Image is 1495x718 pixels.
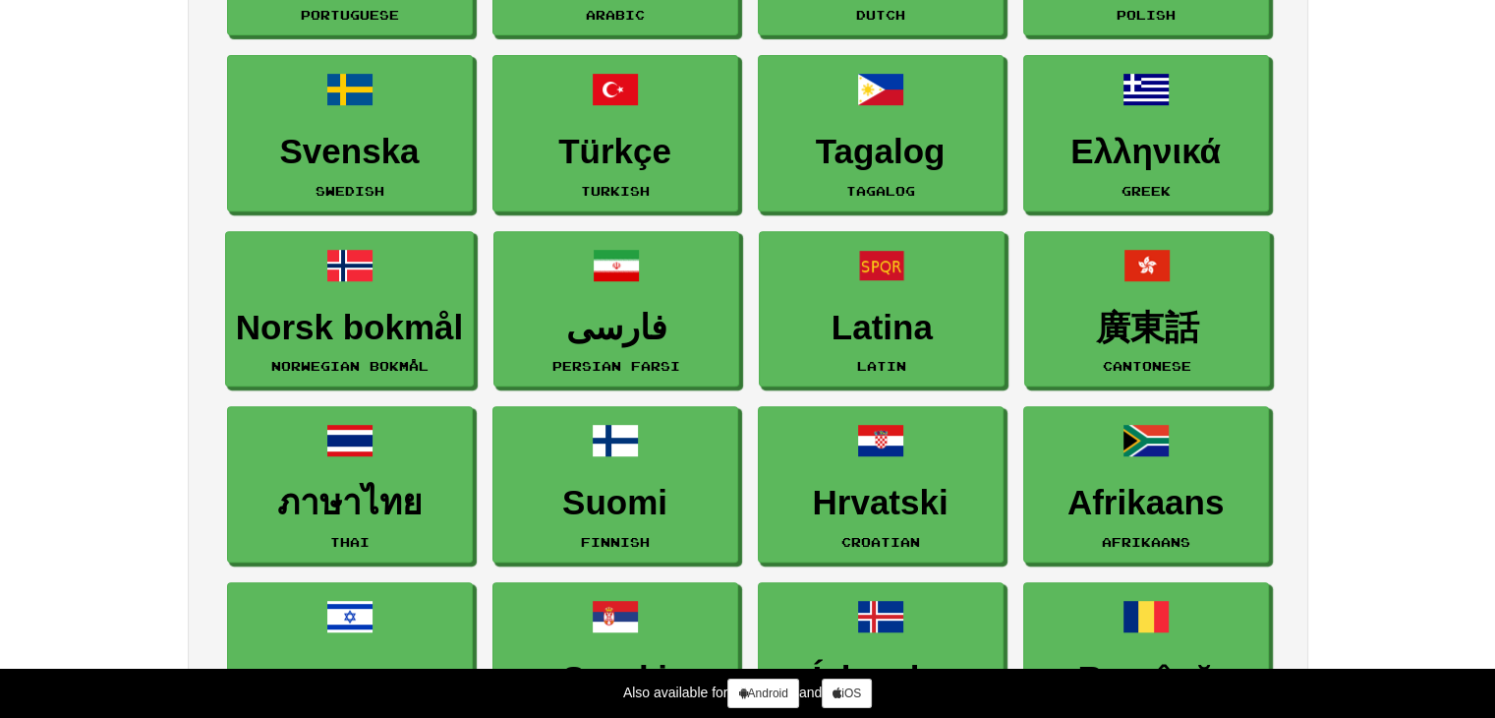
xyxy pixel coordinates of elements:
small: Swedish [316,184,384,198]
small: Cantonese [1103,359,1191,373]
h3: Ελληνικά [1034,133,1258,171]
a: فارسیPersian Farsi [493,231,739,388]
a: SvenskaSwedish [227,55,473,211]
small: Persian Farsi [552,359,680,373]
small: Arabic [586,8,645,22]
a: LatinaLatin [759,231,1005,388]
a: SuomiFinnish [492,406,738,563]
a: ภาษาไทยThai [227,406,473,563]
small: Norwegian Bokmål [271,359,429,373]
h3: עברית [238,660,462,698]
small: Finnish [581,535,650,549]
h3: Norsk bokmål [236,309,463,347]
small: Greek [1121,184,1171,198]
a: AfrikaansAfrikaans [1023,406,1269,563]
small: Portuguese [301,8,399,22]
small: Afrikaans [1102,535,1190,549]
h3: Hrvatski [769,484,993,522]
a: 廣東話Cantonese [1024,231,1270,388]
a: TagalogTagalog [758,55,1004,211]
a: TürkçeTurkish [492,55,738,211]
a: ΕλληνικάGreek [1023,55,1269,211]
h3: Afrikaans [1034,484,1258,522]
small: Turkish [581,184,650,198]
h3: Svenska [238,133,462,171]
small: Tagalog [846,184,915,198]
h3: Latina [770,309,994,347]
h3: Tagalog [769,133,993,171]
h3: Íslenska [769,660,993,698]
small: Latin [857,359,906,373]
a: iOS [822,679,872,708]
a: HrvatskiCroatian [758,406,1004,563]
h3: Română [1034,660,1258,698]
small: Dutch [856,8,905,22]
small: Thai [330,535,370,549]
h3: 廣東話 [1035,309,1259,347]
h3: Türkçe [503,133,727,171]
h3: ภาษาไทย [238,484,462,522]
h3: Srpski [503,660,727,698]
a: Android [727,679,798,708]
small: Polish [1117,8,1176,22]
small: Croatian [841,535,920,549]
a: Norsk bokmålNorwegian Bokmål [225,231,474,388]
h3: Suomi [503,484,727,522]
h3: فارسی [504,309,728,347]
